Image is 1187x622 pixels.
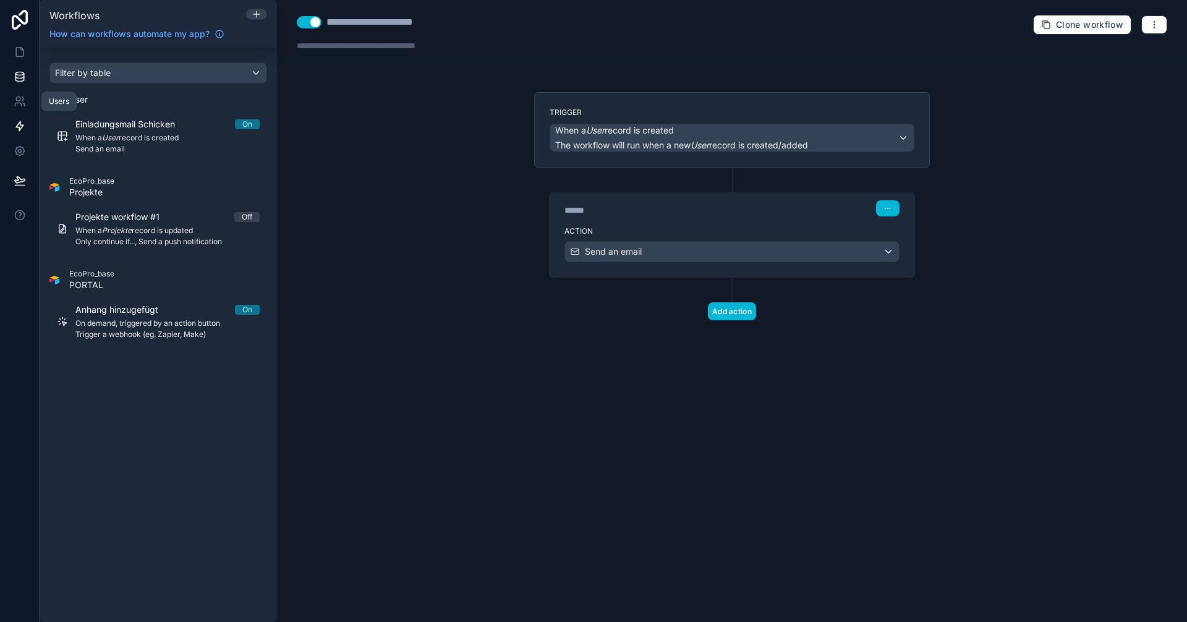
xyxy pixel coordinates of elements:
button: Add action [708,302,756,320]
span: Clone workflow [1056,19,1123,30]
label: Trigger [550,108,914,117]
span: When a record is created [555,124,674,137]
button: When aUserrecord is createdThe workflow will run when a newUserrecord is created/added [550,124,914,152]
span: Workflows [49,9,100,22]
div: Users [49,96,69,106]
span: Send an email [585,245,642,258]
button: Clone workflow [1033,15,1131,35]
button: Send an email [564,241,900,262]
a: How can workflows automate my app? [45,28,229,40]
label: Action [564,226,900,236]
em: User [691,140,709,150]
span: The workflow will run when a new record is created/added [555,140,808,150]
em: User [586,125,605,135]
span: How can workflows automate my app? [49,28,210,40]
